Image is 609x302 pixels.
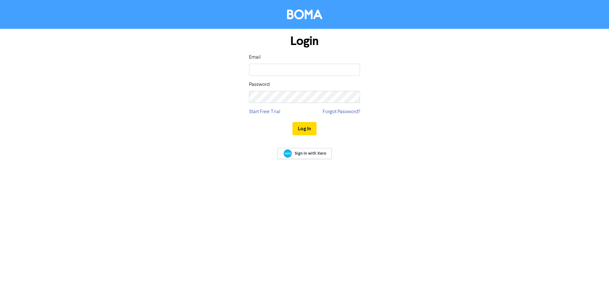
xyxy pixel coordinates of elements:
[249,81,270,88] label: Password
[249,54,261,61] label: Email
[249,34,360,48] h1: Login
[277,148,332,159] a: Sign In with Xero
[249,108,280,116] a: Start Free Trial
[284,149,292,158] img: Xero logo
[295,151,326,156] span: Sign In with Xero
[323,108,360,116] a: Forgot Password?
[292,122,317,135] button: Log In
[287,10,322,19] img: BOMA Logo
